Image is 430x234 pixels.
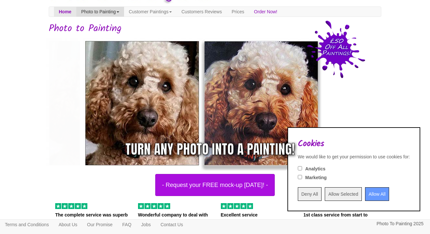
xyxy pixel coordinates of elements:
a: Customers Reviews [177,7,227,17]
a: About Us [54,220,82,229]
img: 5 of out 5 stars [55,203,87,209]
img: 5 of out 5 stars [138,203,170,209]
img: monty-small.jpg [80,36,323,171]
a: Order Now! [249,7,282,17]
button: - Request your FREE mock-up [DATE]! - [155,174,275,196]
p: Photo To Painting 2025 [376,220,424,228]
label: Analytics [305,166,325,172]
a: Prices [227,7,249,17]
input: Allow Selected [325,187,362,201]
img: Oil painting of a dog [44,36,287,171]
input: Deny All [298,187,322,201]
img: 5 of out 5 stars [221,203,253,209]
a: Photo to Painting [76,7,124,17]
a: Jobs [136,220,156,229]
div: Turn any photo into a painting! [125,140,295,159]
p: The complete service was superb from… [55,211,128,227]
img: 50 pound price drop [307,20,365,78]
a: FAQ [118,220,136,229]
label: Marketing [305,174,327,181]
a: Home [54,7,76,17]
input: Allow All [365,187,389,201]
a: Contact Us [156,220,188,229]
a: Our Promise [82,220,118,229]
p: Excellent service [221,211,294,219]
h1: Photo to Painting [49,23,381,34]
p: Wonderful company to deal with [138,211,211,219]
a: Customer Paintings [124,7,177,17]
